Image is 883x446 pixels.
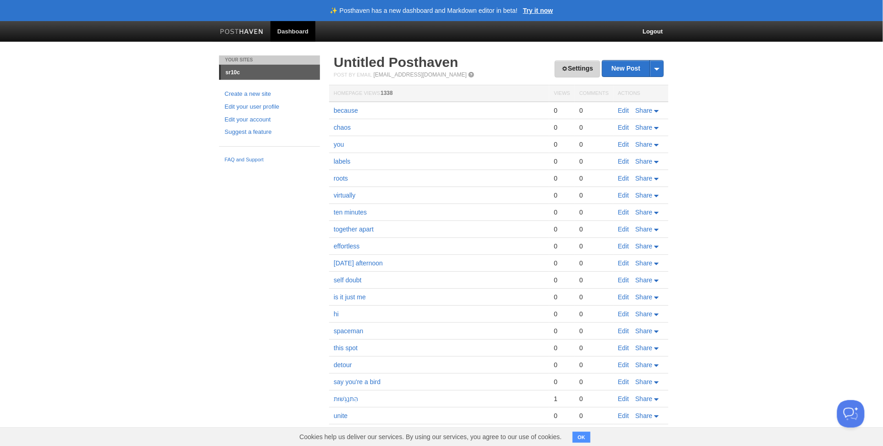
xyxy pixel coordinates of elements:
a: roots [334,175,348,182]
span: Share [635,412,652,419]
span: Share [635,344,652,352]
a: Edit [618,158,629,165]
th: Comments [575,85,613,102]
div: 0 [554,327,570,335]
div: 0 [554,293,570,301]
div: 0 [554,140,570,149]
div: 0 [554,208,570,216]
div: 1 [554,395,570,403]
span: Cookies help us deliver our services. By using our services, you agree to our use of cookies. [290,428,571,446]
a: self doubt [334,276,362,284]
header: ✨ Posthaven has a new dashboard and Markdown editor in beta! [330,7,518,14]
div: 0 [579,123,609,132]
th: Actions [613,85,668,102]
a: Edit [618,192,629,199]
div: 0 [554,259,570,267]
span: Share [635,124,652,131]
span: Share [635,327,652,335]
a: because [334,107,358,114]
div: 0 [579,174,609,182]
a: New Post [602,61,663,77]
span: Share [635,175,652,182]
a: Settings [555,61,600,77]
div: 0 [579,378,609,386]
iframe: Help Scout Beacon - Open [837,400,865,428]
a: ten minutes [334,209,367,216]
a: Edit [618,242,629,250]
a: you [334,141,344,148]
div: 0 [554,174,570,182]
a: Edit [618,395,629,402]
div: 0 [554,361,570,369]
div: 0 [579,395,609,403]
a: say you're a bird [334,378,381,385]
a: sr10c [221,65,320,80]
div: 0 [554,157,570,165]
a: Try it now [523,7,553,14]
div: 0 [579,157,609,165]
a: Edit [618,412,629,419]
a: labels [334,158,351,165]
a: [EMAIL_ADDRESS][DOMAIN_NAME] [374,72,467,78]
li: Your Sites [219,55,320,65]
div: 0 [579,327,609,335]
span: Share [635,209,652,216]
a: together apart [334,226,374,233]
span: Share [635,259,652,267]
a: Create a new site [225,89,315,99]
div: 0 [554,242,570,250]
a: [DATE] afternoon [334,259,383,267]
a: effortless [334,242,360,250]
a: Edit [618,310,629,318]
a: Edit [618,293,629,301]
div: 0 [554,344,570,352]
div: 0 [579,208,609,216]
div: 0 [579,344,609,352]
a: Edit [618,209,629,216]
th: Homepage Views [329,85,549,102]
a: Edit [618,276,629,284]
a: Edit [618,378,629,385]
span: Share [635,226,652,233]
a: this spot [334,344,358,352]
span: Share [635,378,652,385]
th: Views [549,85,574,102]
a: Edit [618,141,629,148]
div: 0 [579,361,609,369]
div: 0 [579,140,609,149]
div: 0 [554,412,570,420]
span: Share [635,395,652,402]
a: spaceman [334,327,364,335]
div: 0 [554,191,570,199]
a: hi [334,310,339,318]
span: Share [635,276,652,284]
a: הִתנַגְשׁוּת [334,395,358,402]
span: Share [635,192,652,199]
a: Edit [618,226,629,233]
div: 0 [579,242,609,250]
div: 0 [579,225,609,233]
a: Edit [618,344,629,352]
a: unite [334,412,348,419]
a: Logout [636,21,670,42]
span: Share [635,361,652,369]
div: 0 [579,191,609,199]
div: 0 [554,378,570,386]
span: Share [635,158,652,165]
a: detour [334,361,352,369]
a: Edit [618,107,629,114]
span: Share [635,107,652,114]
a: FAQ and Support [225,156,315,164]
a: Edit [618,124,629,131]
a: Dashboard [270,21,315,42]
div: 0 [579,276,609,284]
a: Edit your account [225,115,315,125]
span: Post by Email [334,72,372,77]
div: 0 [554,106,570,115]
img: Posthaven-bar [220,29,264,36]
button: OK [573,432,591,443]
span: Share [635,293,652,301]
span: Share [635,242,652,250]
span: Share [635,310,652,318]
span: 1338 [381,90,393,96]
